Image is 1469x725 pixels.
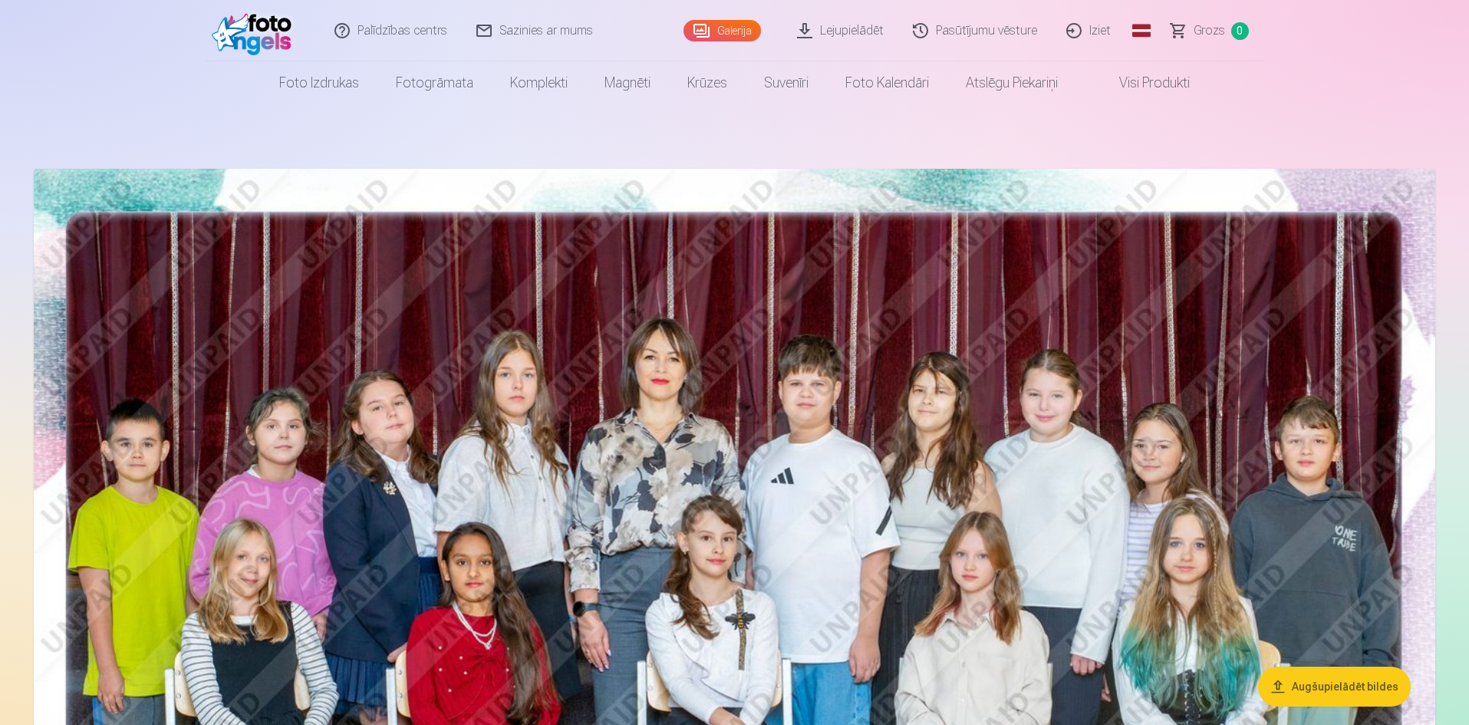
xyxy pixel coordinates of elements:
button: Augšupielādēt bildes [1258,667,1411,707]
a: Visi produkti [1076,61,1208,104]
a: Atslēgu piekariņi [947,61,1076,104]
a: Foto izdrukas [261,61,377,104]
span: Grozs [1194,21,1225,40]
a: Galerija [683,20,761,41]
a: Foto kalendāri [827,61,947,104]
img: /fa1 [212,6,300,55]
a: Fotogrāmata [377,61,492,104]
span: 0 [1231,22,1249,40]
a: Magnēti [586,61,669,104]
a: Komplekti [492,61,586,104]
a: Suvenīri [746,61,827,104]
a: Krūzes [669,61,746,104]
